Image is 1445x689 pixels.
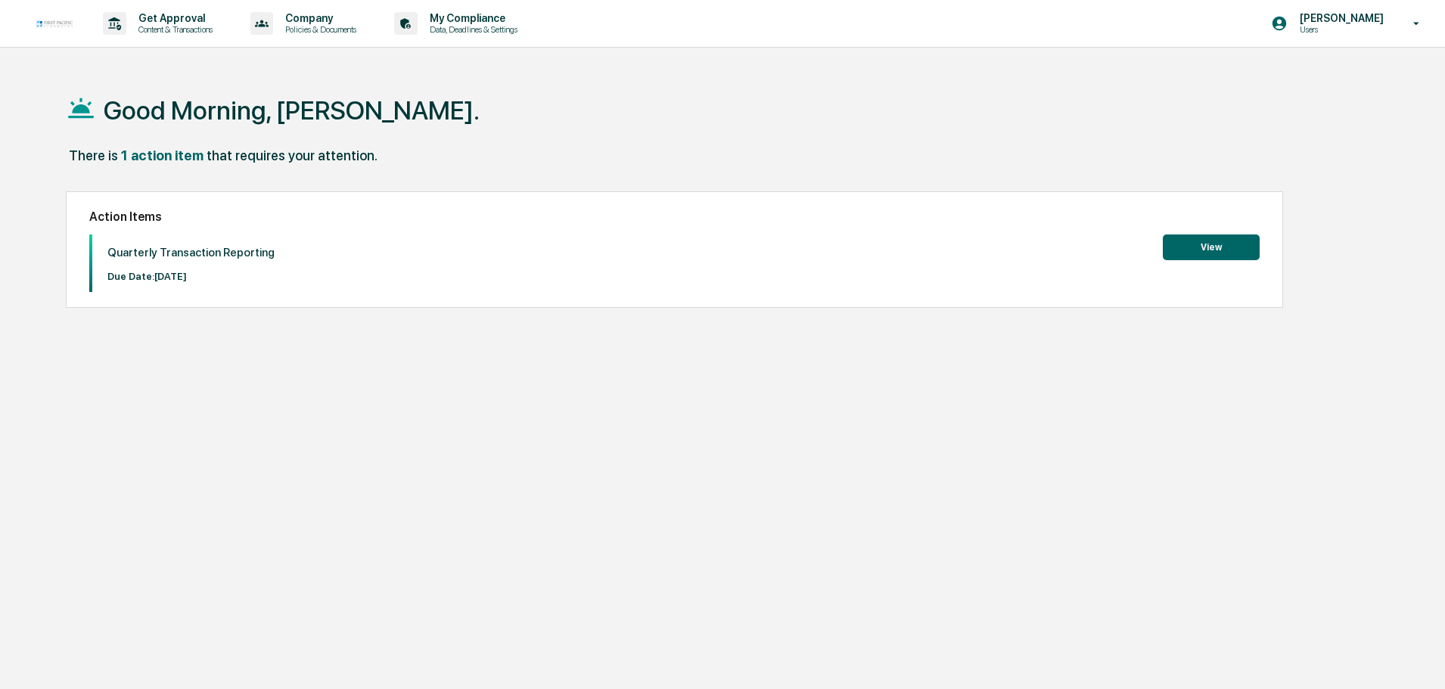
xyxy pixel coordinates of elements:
[126,24,220,35] p: Content & Transactions
[107,271,275,282] p: Due Date: [DATE]
[36,20,73,26] img: logo
[104,95,480,126] h1: Good Morning, [PERSON_NAME].
[418,24,525,35] p: Data, Deadlines & Settings
[89,209,1260,224] h2: Action Items
[1288,12,1391,24] p: [PERSON_NAME]
[1163,234,1260,260] button: View
[418,12,525,24] p: My Compliance
[69,147,118,163] div: There is
[126,12,220,24] p: Get Approval
[107,246,275,259] p: Quarterly Transaction Reporting
[207,147,378,163] div: that requires your attention.
[273,24,364,35] p: Policies & Documents
[121,147,204,163] div: 1 action item
[273,12,364,24] p: Company
[1288,24,1391,35] p: Users
[1163,239,1260,253] a: View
